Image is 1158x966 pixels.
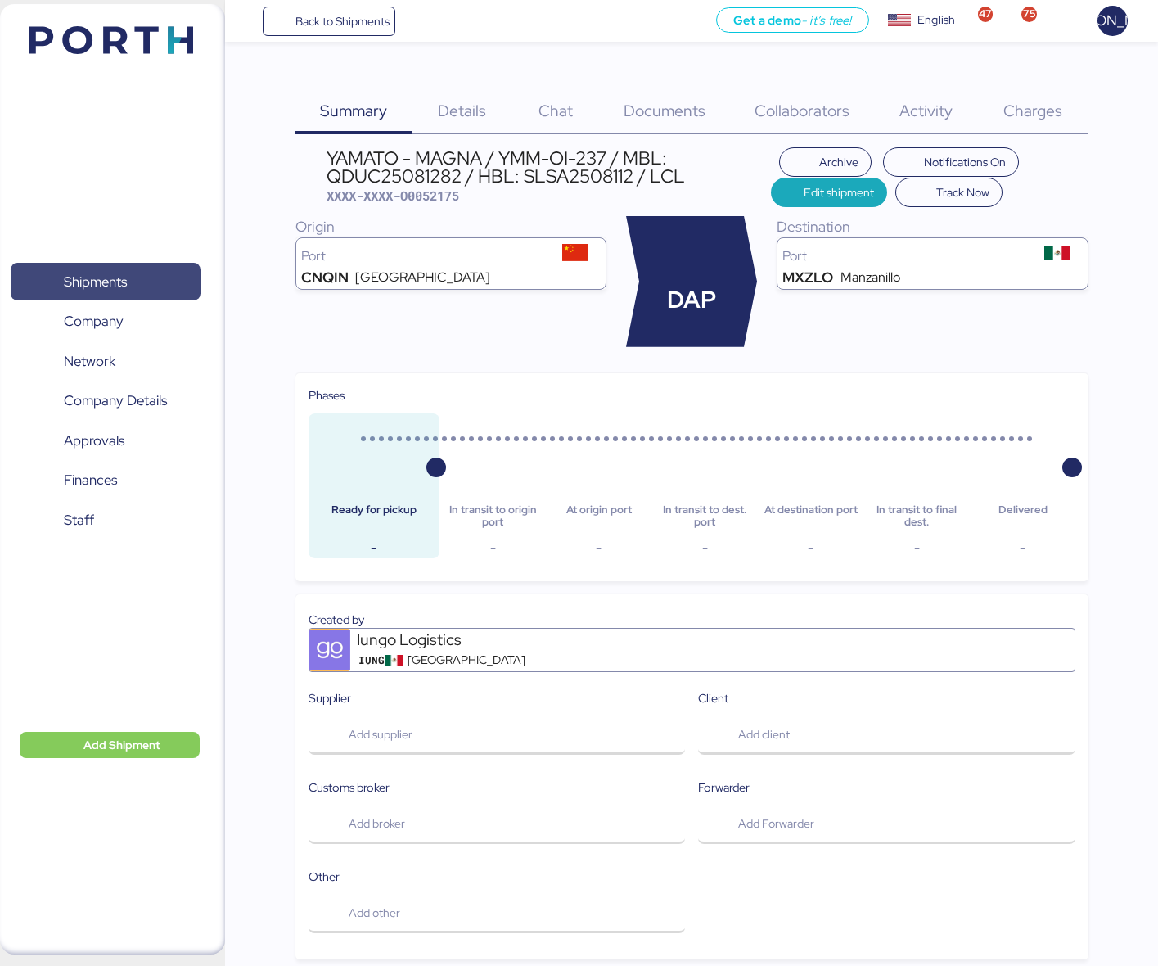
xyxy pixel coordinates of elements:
[64,309,124,333] span: Company
[652,539,757,558] div: -
[322,504,426,528] div: Ready for pickup
[782,250,1032,263] div: Port
[738,814,814,833] span: Add Forwarder
[11,501,201,539] a: Staff
[11,303,201,341] a: Company
[355,271,490,284] div: [GEOGRAPHIC_DATA]
[11,422,201,459] a: Approvals
[547,504,651,528] div: At origin port
[971,539,1075,558] div: -
[1003,100,1062,121] span: Charges
[64,270,127,294] span: Shipments
[309,803,686,844] button: Add broker
[309,386,1075,404] div: Phases
[924,152,1006,172] span: Notifications On
[652,504,757,528] div: In transit to dest. port
[971,504,1075,528] div: Delivered
[547,539,651,558] div: -
[301,250,551,263] div: Port
[20,732,200,758] button: Add Shipment
[327,149,770,186] div: YAMATO - MAGNA / YMM-OI-237 / MBL: QDUC25081282 / HBL: SLSA2508112 / LCL
[263,7,396,36] a: Back to Shipments
[309,714,686,755] button: Add supplier
[349,724,412,744] span: Add supplier
[309,892,686,933] button: Add other
[538,100,573,121] span: Chat
[320,100,387,121] span: Summary
[11,382,201,420] a: Company Details
[782,271,833,284] div: MXZLO
[777,216,1088,237] div: Destination
[83,735,160,755] span: Add Shipment
[698,803,1075,844] button: Add Forwarder
[840,271,900,284] div: Manzanillo
[440,504,545,528] div: In transit to origin port
[624,100,705,121] span: Documents
[11,342,201,380] a: Network
[309,611,1075,629] div: Created by
[295,11,390,31] span: Back to Shipments
[64,468,117,492] span: Finances
[235,7,263,35] button: Menu
[755,100,849,121] span: Collaborators
[64,350,115,373] span: Network
[883,147,1019,177] button: Notifications On
[667,282,716,318] span: DAP
[864,539,969,558] div: -
[864,504,969,528] div: In transit to final dest.
[917,11,955,29] div: English
[408,652,525,669] span: [GEOGRAPHIC_DATA]
[349,903,400,923] span: Add other
[295,216,607,237] div: Origin
[759,539,863,558] div: -
[738,724,790,744] span: Add client
[895,178,1003,207] button: Track Now
[64,508,94,532] span: Staff
[11,263,201,300] a: Shipments
[301,271,349,284] div: CNQIN
[698,714,1075,755] button: Add client
[771,178,888,207] button: Edit shipment
[759,504,863,528] div: At destination port
[438,100,486,121] span: Details
[357,629,553,651] div: Iungo Logistics
[899,100,953,121] span: Activity
[64,429,124,453] span: Approvals
[322,539,426,558] div: -
[327,187,459,204] span: XXXX-XXXX-O0052175
[440,539,545,558] div: -
[64,389,167,413] span: Company Details
[349,814,405,833] span: Add broker
[11,462,201,499] a: Finances
[804,183,874,202] span: Edit shipment
[936,183,989,202] span: Track Now
[779,147,872,177] button: Archive
[819,152,858,172] span: Archive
